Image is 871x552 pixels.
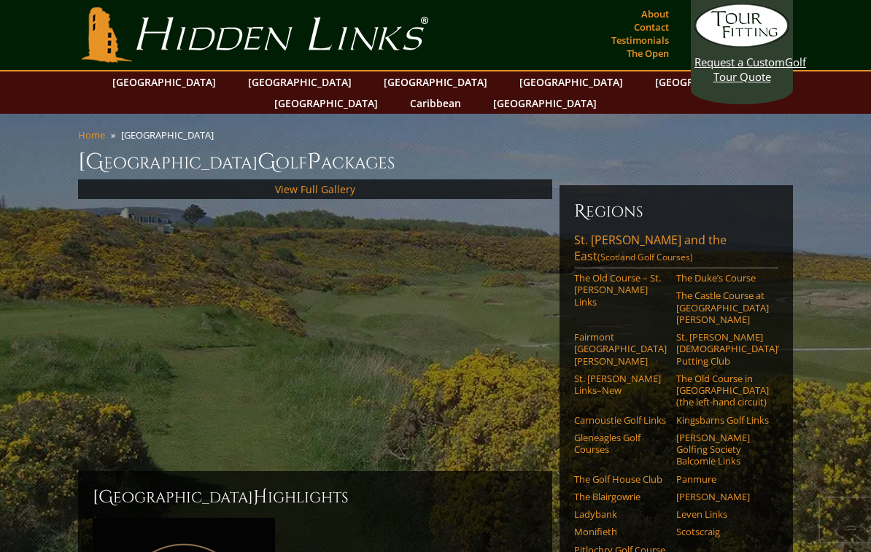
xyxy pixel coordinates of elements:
a: The Castle Course at [GEOGRAPHIC_DATA][PERSON_NAME] [676,289,769,325]
a: [GEOGRAPHIC_DATA] [267,93,385,114]
a: Scotscraig [676,526,769,537]
a: Leven Links [676,508,769,520]
a: [GEOGRAPHIC_DATA] [105,71,223,93]
a: The Blairgowrie [574,491,667,502]
h6: Regions [574,200,778,223]
span: P [307,147,321,176]
a: Carnoustie Golf Links [574,414,667,426]
a: St. [PERSON_NAME] Links–New [574,373,667,397]
a: St. [PERSON_NAME] and the East(Scotland Golf Courses) [574,232,778,268]
a: About [638,4,673,24]
a: Gleneagles Golf Courses [574,432,667,456]
a: Home [78,128,105,141]
a: The Old Course in [GEOGRAPHIC_DATA] (the left-hand circuit) [676,373,769,408]
a: Panmure [676,473,769,485]
a: The Old Course – St. [PERSON_NAME] Links [574,272,667,308]
a: [GEOGRAPHIC_DATA] [241,71,359,93]
a: Caribbean [403,93,468,114]
a: [GEOGRAPHIC_DATA] [512,71,630,93]
a: Kingsbarns Golf Links [676,414,769,426]
h2: [GEOGRAPHIC_DATA] ighlights [93,486,538,509]
a: Testimonials [608,30,673,50]
a: Contact [630,17,673,37]
a: St. [PERSON_NAME] [DEMOGRAPHIC_DATA]’ Putting Club [676,331,769,367]
a: Request a CustomGolf Tour Quote [694,4,789,84]
li: [GEOGRAPHIC_DATA] [121,128,220,141]
span: G [258,147,276,176]
a: [PERSON_NAME] [676,491,769,502]
span: H [253,486,268,509]
a: Monifieth [574,526,667,537]
span: Request a Custom [694,55,785,69]
a: [GEOGRAPHIC_DATA] [486,93,604,114]
span: (Scotland Golf Courses) [597,251,693,263]
a: [GEOGRAPHIC_DATA] [648,71,766,93]
h1: [GEOGRAPHIC_DATA] olf ackages [78,147,793,176]
a: [GEOGRAPHIC_DATA] [376,71,495,93]
a: The Duke’s Course [676,272,769,284]
a: The Golf House Club [574,473,667,485]
a: [PERSON_NAME] Golfing Society Balcomie Links [676,432,769,467]
a: The Open [623,43,673,63]
a: Fairmont [GEOGRAPHIC_DATA][PERSON_NAME] [574,331,667,367]
a: View Full Gallery [275,182,355,196]
a: Ladybank [574,508,667,520]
